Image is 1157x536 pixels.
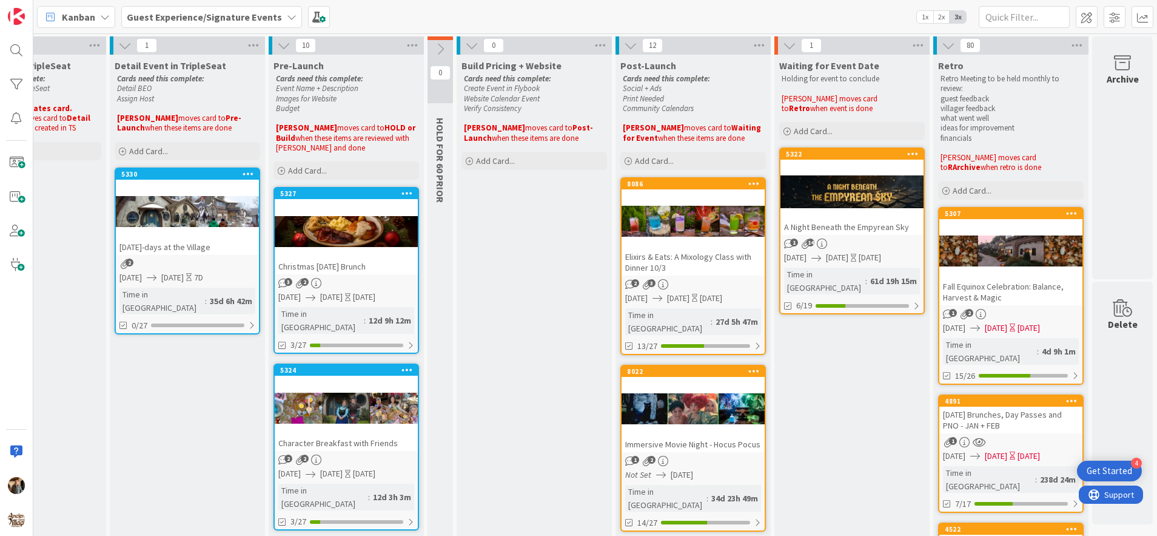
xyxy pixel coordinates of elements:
span: 2x [933,11,950,23]
span: Add Card... [476,155,515,166]
div: 5322 [780,149,924,160]
span: [PERSON_NAME] moves card to [941,152,1038,172]
span: 1 [949,437,957,445]
span: when these items are done [145,123,232,133]
em: Community Calendars [623,103,694,114]
div: Christmas [DATE] Brunch [275,259,418,274]
span: [DATE] [625,292,648,305]
div: Time in [GEOGRAPHIC_DATA] [784,268,865,294]
span: moves card to [337,123,384,133]
span: Pre-Launch [273,59,324,72]
div: Time in [GEOGRAPHIC_DATA] [943,338,1037,365]
div: Delete [1108,317,1138,331]
em: Verify Consistency [464,103,521,114]
span: when these items are reviewed with [PERSON_NAME] and done [276,133,411,153]
span: 14 [807,239,814,246]
span: 13/27 [637,340,657,353]
div: 35d 6h 42m [207,294,255,308]
div: 61d 19h 15m [867,274,920,288]
span: Detail Event in TripleSeat [115,59,226,72]
span: 1 [631,456,639,464]
div: 5307 [939,208,1082,219]
span: moves card to [684,123,731,133]
div: Time in [GEOGRAPHIC_DATA] [119,288,205,314]
div: 8022Immersive Movie Night - Hocus Pocus [622,366,765,452]
span: Retro [938,59,964,72]
strong: HOLD or Build [276,123,417,143]
p: Holding for event to conclude [782,74,922,84]
span: 0 [483,38,504,53]
span: 3x [950,11,966,23]
div: 5330 [116,169,259,180]
span: [DATE] [784,251,807,264]
input: Quick Filter... [979,6,1070,28]
span: 2 [301,278,309,286]
span: Add Card... [794,126,833,137]
span: Post-Launch [620,59,676,72]
div: 4522 [945,525,1082,534]
span: when event is done [810,103,873,114]
div: 5330[DATE]-days at the Village [116,169,259,255]
span: 6/19 [796,299,812,312]
em: Assign Host [117,93,154,104]
em: Cards need this complete: [623,73,710,84]
span: [DATE] [119,271,142,284]
div: [DATE] [1018,450,1040,463]
div: 8086Elixirs & Eats: A Mixology Class with Dinner 10/3 [622,178,765,276]
strong: Waiting for Event [623,123,763,143]
span: [DATE] [985,450,1007,463]
span: 2 [284,455,292,463]
div: 5327 [280,189,418,198]
div: Fall Equinox Celebration: Balance, Harvest & Magic [939,279,1082,305]
span: when these items are done [658,133,745,143]
div: 5324Character Breakfast with Friends [275,365,418,451]
em: Cards need this complete: [117,73,204,84]
strong: [PERSON_NAME] [464,123,525,133]
span: 3 [648,279,656,287]
em: Cards need this complete: [276,73,363,84]
div: 8022 [622,366,765,377]
span: : [711,315,713,328]
span: [DATE] [943,322,965,334]
div: Time in [GEOGRAPHIC_DATA] [278,307,364,334]
div: 4891 [939,396,1082,407]
span: 80 [960,38,981,53]
div: Character Breakfast with Friends [275,435,418,451]
span: moves card to [19,113,67,123]
p: ideas for improvement [941,123,1081,133]
div: Archive [1107,72,1139,86]
div: 4891 [945,397,1082,405]
em: Print Needed [623,93,664,104]
span: Add Card... [953,185,991,196]
span: when retro is done [981,162,1041,172]
div: 5322A Night Beneath the Empyrean Sky [780,149,924,235]
div: Open Get Started checklist, remaining modules: 4 [1077,461,1142,481]
span: 10 [295,38,316,53]
div: 5324 [275,365,418,376]
div: [DATE] [859,251,881,264]
span: Waiting for Event Date [779,59,879,72]
span: [DATE] [278,467,301,480]
span: 2 [301,455,309,463]
span: : [1035,473,1037,486]
strong: Post-Launch [464,123,593,143]
span: [DATE] [320,291,343,304]
span: : [368,490,370,504]
strong: Retro [789,103,810,114]
span: 1 [949,309,957,317]
strong: [PERSON_NAME] [117,113,178,123]
div: Time in [GEOGRAPHIC_DATA] [625,485,706,512]
span: HOLD FOR 60 PRIOR [434,118,446,203]
em: Budget [276,103,300,114]
span: Support [25,2,55,16]
div: 5307 [945,209,1082,218]
span: [DATE] [985,322,1007,334]
span: moves card to [178,113,226,123]
span: [DATE] [278,291,301,304]
span: 0 [430,66,451,80]
span: Add Card... [129,146,168,157]
span: [DATE] [667,292,689,305]
div: 8022 [627,367,765,376]
p: guest feedback [941,94,1081,104]
strong: [PERSON_NAME] [623,123,684,133]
